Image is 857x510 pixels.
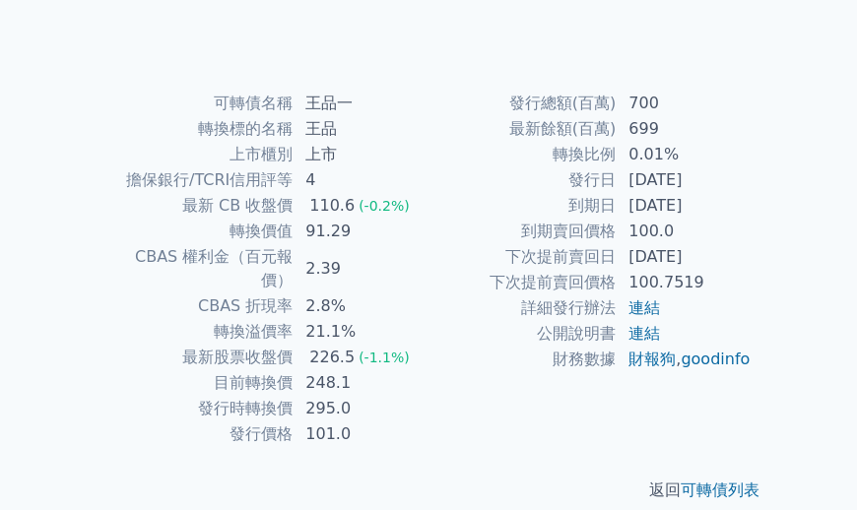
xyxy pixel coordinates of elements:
[105,142,294,167] td: 上市櫃別
[294,167,428,193] td: 4
[105,167,294,193] td: 擔保銀行/TCRI信用評等
[617,270,752,295] td: 100.7519
[428,142,617,167] td: 轉換比例
[758,415,857,510] div: 聊天小工具
[628,298,660,317] a: 連結
[105,219,294,244] td: 轉換價值
[617,116,752,142] td: 699
[628,324,660,343] a: 連結
[428,244,617,270] td: 下次提前賣回日
[294,396,428,421] td: 295.0
[105,319,294,345] td: 轉換溢價率
[428,91,617,116] td: 發行總額(百萬)
[294,116,428,142] td: 王品
[105,116,294,142] td: 轉換標的名稱
[82,478,775,502] p: 返回
[105,244,294,293] td: CBAS 權利金（百元報價）
[294,370,428,396] td: 248.1
[428,167,617,193] td: 發行日
[628,350,676,368] a: 財報狗
[305,346,359,369] div: 226.5
[428,270,617,295] td: 下次提前賣回價格
[617,244,752,270] td: [DATE]
[105,293,294,319] td: CBAS 折現率
[617,219,752,244] td: 100.0
[359,198,410,214] span: (-0.2%)
[758,415,857,510] iframe: Chat Widget
[428,295,617,321] td: 詳細發行辦法
[105,91,294,116] td: 可轉債名稱
[105,396,294,421] td: 發行時轉換價
[105,345,294,370] td: 最新股票收盤價
[428,347,617,372] td: 財務數據
[294,421,428,447] td: 101.0
[617,142,752,167] td: 0.01%
[294,91,428,116] td: 王品一
[294,142,428,167] td: 上市
[428,321,617,347] td: 公開說明書
[617,167,752,193] td: [DATE]
[294,244,428,293] td: 2.39
[294,319,428,345] td: 21.1%
[359,350,410,365] span: (-1.1%)
[105,193,294,219] td: 最新 CB 收盤價
[681,480,759,499] a: 可轉債列表
[428,193,617,219] td: 到期日
[428,116,617,142] td: 最新餘額(百萬)
[681,350,750,368] a: goodinfo
[305,194,359,218] div: 110.6
[294,293,428,319] td: 2.8%
[105,370,294,396] td: 目前轉換價
[617,91,752,116] td: 700
[617,347,752,372] td: ,
[617,193,752,219] td: [DATE]
[428,219,617,244] td: 到期賣回價格
[105,421,294,447] td: 發行價格
[294,219,428,244] td: 91.29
